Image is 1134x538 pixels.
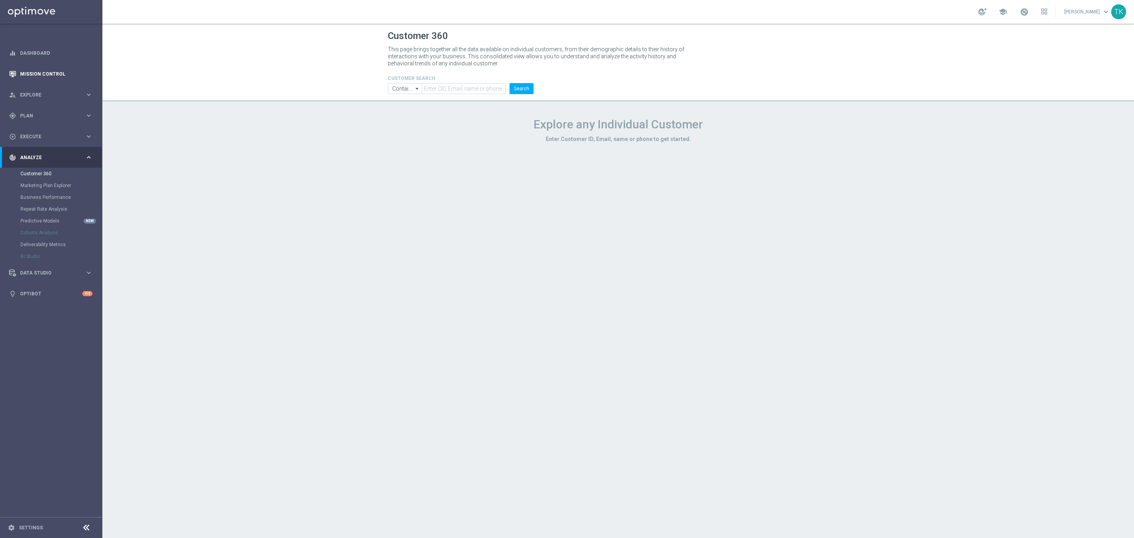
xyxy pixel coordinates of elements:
button: gps_fixed Plan keyboard_arrow_right [9,113,93,119]
div: Deliverability Metrics [20,239,102,250]
span: Explore [20,93,85,97]
a: Deliverability Metrics [20,241,82,248]
span: Plan [20,113,85,118]
i: person_search [9,91,16,98]
div: Customer 360 [20,168,102,180]
div: TK [1111,4,1126,19]
a: Customer 360 [20,171,82,177]
button: lightbulb Optibot +10 [9,291,93,297]
div: BI Studio [20,250,102,262]
div: Plan [9,112,85,119]
a: Repeat Rate Analysis [20,206,82,212]
span: school [999,7,1007,16]
i: arrow_drop_down [413,83,421,94]
i: play_circle_outline [9,133,16,140]
div: NEW [83,219,96,224]
div: Predictive Models [20,215,102,227]
div: +10 [82,291,93,296]
button: Data Studio keyboard_arrow_right [9,270,93,276]
i: lightbulb [9,290,16,297]
div: Optibot [9,283,93,304]
i: keyboard_arrow_right [85,91,93,98]
span: Analyze [20,155,85,160]
i: equalizer [9,50,16,57]
i: keyboard_arrow_right [85,154,93,161]
div: Execute [9,133,85,140]
input: Enter CID, Email, name or phone [422,83,506,94]
div: Marketing Plan Explorer [20,180,102,191]
div: Mission Control [9,63,93,84]
div: Cohorts Analysis [20,227,102,239]
span: Data Studio [20,271,85,275]
div: Business Performance [20,191,102,203]
a: Predictive Models [20,218,82,224]
div: Analyze [9,154,85,161]
button: Search [510,83,534,94]
p: This page brings together all the data available on individual customers, from their demographic ... [388,46,691,67]
a: [PERSON_NAME]keyboard_arrow_down [1064,6,1111,18]
a: Dashboard [20,43,93,63]
div: Data Studio [9,269,85,276]
div: Explore [9,91,85,98]
i: keyboard_arrow_right [85,112,93,119]
h1: Explore any Individual Customer [388,117,849,132]
h4: CUSTOMER SEARCH [388,76,534,81]
a: Settings [19,525,43,530]
a: Marketing Plan Explorer [20,182,82,189]
i: gps_fixed [9,112,16,119]
button: play_circle_outline Execute keyboard_arrow_right [9,134,93,140]
i: settings [8,524,15,531]
i: keyboard_arrow_right [85,269,93,276]
h3: Enter Customer ID, Email, name or phone to get started. [388,135,849,143]
button: equalizer Dashboard [9,50,93,56]
div: Dashboard [9,43,93,63]
a: Mission Control [20,63,93,84]
button: person_search Explore keyboard_arrow_right [9,92,93,98]
h1: Customer 360 [388,30,849,42]
a: Optibot [20,283,82,304]
input: Contains [388,83,422,94]
button: Mission Control [9,71,93,77]
button: track_changes Analyze keyboard_arrow_right [9,154,93,161]
i: keyboard_arrow_right [85,133,93,140]
span: keyboard_arrow_down [1102,7,1110,16]
span: Execute [20,134,85,139]
i: track_changes [9,154,16,161]
div: Repeat Rate Analysis [20,203,102,215]
a: Business Performance [20,194,82,200]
